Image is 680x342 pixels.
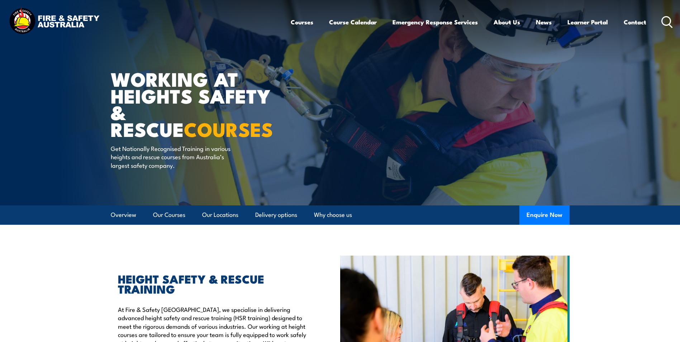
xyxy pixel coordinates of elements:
[291,13,313,32] a: Courses
[494,13,520,32] a: About Us
[567,13,608,32] a: Learner Portal
[329,13,377,32] a: Course Calendar
[314,205,352,224] a: Why choose us
[202,205,238,224] a: Our Locations
[519,205,570,225] button: Enquire Now
[184,114,273,143] strong: COURSES
[536,13,552,32] a: News
[393,13,478,32] a: Emergency Response Services
[111,144,242,169] p: Get Nationally Recognised Training in various heights and rescue courses from Australia’s largest...
[153,205,185,224] a: Our Courses
[118,274,307,294] h2: HEIGHT SAFETY & RESCUE TRAINING
[111,205,136,224] a: Overview
[255,205,297,224] a: Delivery options
[111,70,288,137] h1: WORKING AT HEIGHTS SAFETY & RESCUE
[624,13,646,32] a: Contact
